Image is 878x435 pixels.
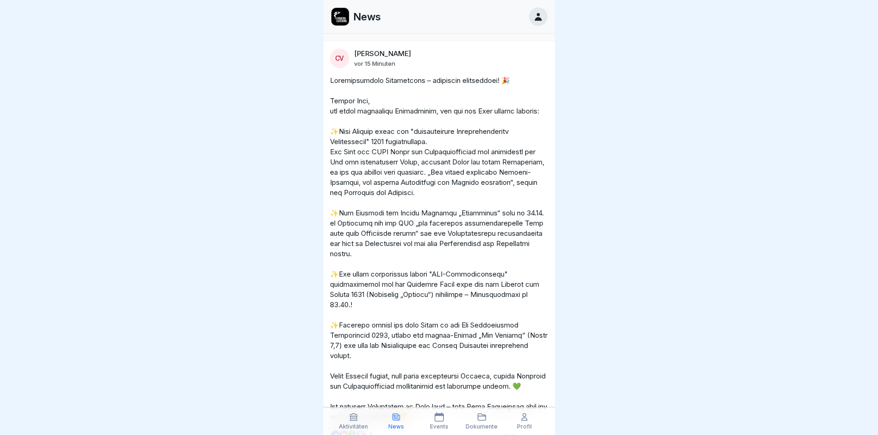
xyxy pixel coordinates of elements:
p: Events [430,423,448,430]
p: [PERSON_NAME] [354,50,411,58]
p: Aktivitäten [339,423,368,430]
img: ewxb9rjzulw9ace2na8lwzf2.png [331,8,349,25]
p: News [353,11,381,23]
p: Dokumente [466,423,498,430]
p: vor 15 Minuten [354,60,395,67]
div: CV [330,49,349,68]
p: Loremipsumdolo Sitametcons – adipiscin elitseddoei! 🎉 Tempor Inci, utl etdol magnaaliqu Enimadmin... [330,76,548,422]
p: Profil [517,423,532,430]
p: News [388,423,404,430]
